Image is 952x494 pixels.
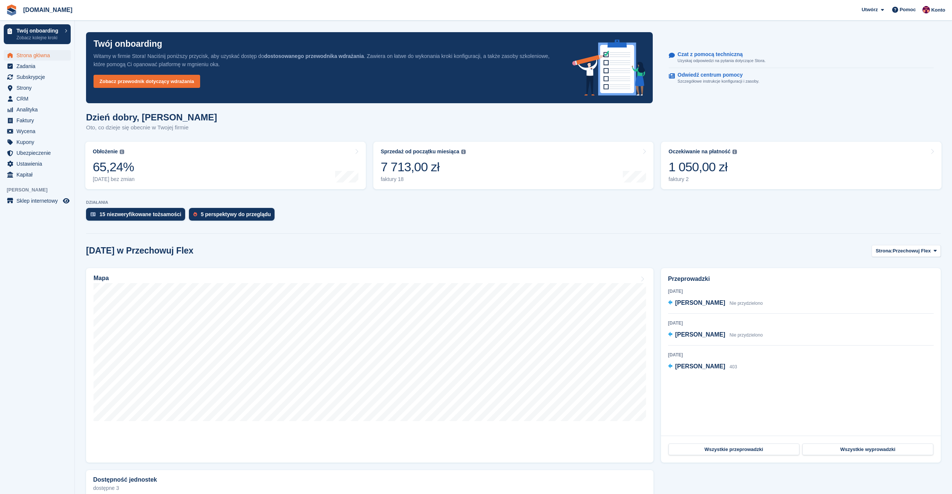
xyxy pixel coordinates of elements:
a: Mapa [86,268,653,463]
a: menu [4,126,71,136]
span: Sklep internetowy [16,196,61,206]
a: [PERSON_NAME] 403 [668,362,737,372]
a: menu [4,196,71,206]
span: CRM [16,93,61,104]
span: Strony [16,83,61,93]
a: menu [4,72,71,82]
a: Sprzedaż od początku miesiąca 7 713,00 zł faktury 18 [373,142,654,189]
div: [DATE] [668,320,934,326]
div: 1 050,00 zł [668,159,737,175]
div: [DATE] bez zmian [93,176,135,182]
span: [PERSON_NAME] [675,363,725,369]
a: Wszystkie wyprowadzki [802,444,933,455]
p: Uzyskaj odpowiedzi na pytania dotyczące Stora. [677,58,765,64]
p: Twój onboarding [94,40,162,48]
a: menu [4,93,71,104]
div: 15 niezweryfikowane tożsamości [100,211,181,217]
span: Utwórz [861,6,878,13]
div: faktury 18 [381,176,466,182]
p: Witamy w firmie Stora! Naciśnij poniższy przycisk, aby uzyskać dostęp do . Zawiera on łatwe do wy... [94,52,560,68]
div: 7 713,00 zł [381,159,466,175]
a: [PERSON_NAME] Nie przydzielono [668,298,763,308]
p: Oto, co dzieje się obecnie w Twojej firmie [86,123,217,132]
a: Zobacz przewodnik dotyczący wdrażania [94,75,200,88]
a: Odwiedź centrum pomocy Szczegółowe instrukcje konfiguracji i zasoby. [669,68,934,88]
a: menu [4,148,71,158]
a: [DOMAIN_NAME] [20,4,76,16]
span: Ubezpieczenie [16,148,61,158]
a: Wszystkie przeprowadzki [668,444,799,455]
img: stora-icon-8386f47178a22dfd0bd8f6a31ec36ba5ce8667c1dd55bd0f319d3a0aa187defe.svg [6,4,17,16]
a: Oczekiwanie na płatność 1 050,00 zł faktury 2 [661,142,942,189]
img: prospect-51fa495bee0391a8d652442698ab0144808aea92771e9ea1ae160a38d050c398.svg [193,212,197,217]
span: Strona: [876,247,893,255]
a: menu [4,61,71,71]
h1: Dzień dobry, [PERSON_NAME] [86,112,217,122]
div: Sprzedaż od początku miesiąca [381,148,459,155]
p: Twój onboarding [16,28,61,33]
img: icon-info-grey-7440780725fd019a000dd9b08b2336e03edf1995a4989e88bcd33f0948082b44.svg [461,150,466,154]
h2: Dostępność jednostek [93,476,157,483]
span: [PERSON_NAME] [7,186,74,194]
span: Nie przydzielono [729,301,763,306]
span: Przechowuj Flex [893,247,931,255]
span: 403 [729,364,737,369]
h2: Przeprowadzki [668,274,934,283]
a: menu [4,137,71,147]
h2: Mapa [94,275,109,282]
a: Czat z pomocą techniczną Uzyskaj odpowiedzi na pytania dotyczące Stora. [669,47,934,68]
div: 5 perspektywy do przeglądu [201,211,271,217]
h2: [DATE] w Przechowuj Flex [86,246,193,256]
span: Zadania [16,61,61,71]
button: Strona: Przechowuj Flex [872,245,941,257]
span: [PERSON_NAME] [675,300,725,306]
div: 65,24% [93,159,135,175]
strong: dostosowanego przewodnika wdrażania [264,53,364,59]
p: DZIAŁANIA [86,200,941,205]
a: menu [4,169,71,180]
p: dostępne 3 [93,485,646,491]
img: icon-info-grey-7440780725fd019a000dd9b08b2336e03edf1995a4989e88bcd33f0948082b44.svg [120,150,124,154]
a: menu [4,83,71,93]
span: Analityka [16,104,61,115]
p: Odwiedź centrum pomocy [677,72,753,78]
div: faktury 2 [668,176,737,182]
span: Pomoc [900,6,916,13]
img: Mateusz Kacwin [922,6,930,13]
a: Podgląd sklepu [62,196,71,205]
span: Kupony [16,137,61,147]
p: Szczegółowe instrukcje konfiguracji i zasoby. [677,78,759,85]
img: onboarding-info-6c161a55d2c0e0a8cae90662b2fe09162a5109e8cc188191df67fb4f79e88e88.svg [572,40,646,96]
span: Subskrypcje [16,72,61,82]
span: Strona główna [16,50,61,61]
img: icon-info-grey-7440780725fd019a000dd9b08b2336e03edf1995a4989e88bcd33f0948082b44.svg [732,150,737,154]
p: Zobacz kolejne kroki [16,34,61,41]
a: Obłożenie 65,24% [DATE] bez zmian [85,142,366,189]
span: Wycena [16,126,61,136]
a: menu [4,115,71,126]
p: Czat z pomocą techniczną [677,51,759,58]
span: Konto [931,6,945,14]
span: Ustawienia [16,159,61,169]
span: Nie przydzielono [729,332,763,338]
span: Kapitał [16,169,61,180]
a: menu [4,159,71,169]
div: Oczekiwanie na płatność [668,148,731,155]
span: [PERSON_NAME] [675,331,725,338]
a: menu [4,104,71,115]
div: [DATE] [668,352,934,358]
a: [PERSON_NAME] Nie przydzielono [668,330,763,340]
a: 5 perspektywy do przeglądu [189,208,279,224]
div: Obłożenie [93,148,118,155]
span: Faktury [16,115,61,126]
a: menu [4,50,71,61]
div: [DATE] [668,288,934,295]
a: 15 niezweryfikowane tożsamości [86,208,189,224]
img: verify_identity-adf6edd0f0f0b5bbfe63781bf79b02c33cf7c696d77639b501bdc392416b5a36.svg [91,212,96,217]
a: Twój onboarding Zobacz kolejne kroki [4,24,71,44]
